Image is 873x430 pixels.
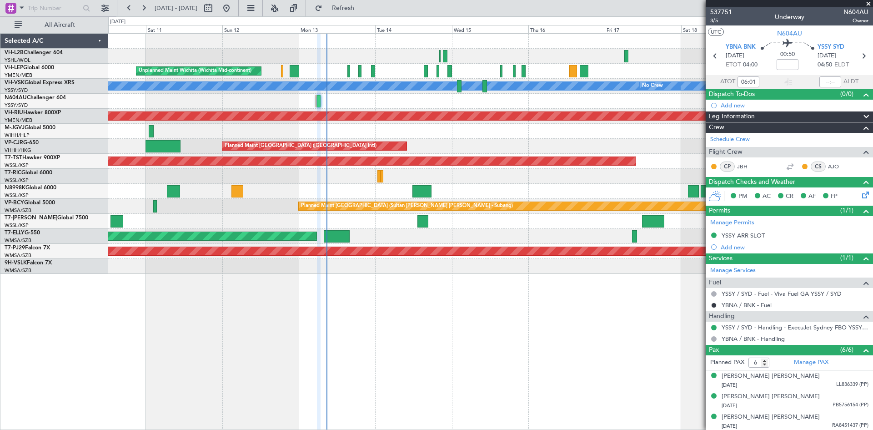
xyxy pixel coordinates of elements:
span: N8998K [5,185,25,191]
span: (1/1) [840,206,853,215]
input: Trip Number [28,1,80,15]
a: T7-RICGlobal 6000 [5,170,52,176]
div: CS [811,162,826,172]
button: UTC [708,28,724,36]
a: YBNA / BNK - Handling [722,335,785,343]
span: Services [709,253,733,264]
span: Pax [709,345,719,355]
span: Permits [709,206,730,216]
a: YSSY / SYD - Handling - ExecuJet Sydney FBO YSSY / SYD [722,324,868,331]
span: VH-VSK [5,80,25,86]
span: Owner [843,17,868,25]
span: ELDT [834,61,849,70]
div: Tue 14 [375,25,452,33]
div: [DATE] [110,18,125,26]
span: Fuel [709,278,721,288]
span: Flight Crew [709,147,743,157]
span: VH-LEP [5,65,23,71]
a: WSSL/XSP [5,162,29,169]
span: FP [831,192,838,201]
a: N8998KGlobal 6000 [5,185,56,191]
div: [PERSON_NAME] [PERSON_NAME] [722,372,820,381]
input: --:-- [819,76,841,87]
span: T7-[PERSON_NAME] [5,215,57,221]
span: All Aircraft [24,22,96,28]
a: Manage PAX [794,358,828,367]
span: PB5756154 (PP) [833,401,868,409]
button: Refresh [311,1,365,15]
span: Dispatch To-Dos [709,89,755,100]
span: VH-RIU [5,110,23,116]
span: Handling [709,311,735,322]
span: [DATE] [722,402,737,409]
a: VH-LEPGlobal 6000 [5,65,54,71]
a: VHHH/HKG [5,147,31,154]
div: CP [720,162,735,172]
span: 04:00 [743,61,758,70]
a: YMEN/MEB [5,72,32,79]
span: [DATE] [818,51,836,61]
div: Underway [775,12,804,22]
a: JBH [737,162,758,171]
span: 9H-VSLK [5,260,27,266]
a: YSHL/WOL [5,57,30,64]
span: N604AU [5,95,27,101]
a: WMSA/SZB [5,252,31,259]
span: PM [738,192,748,201]
span: T7-PJ29 [5,245,25,251]
a: WIHH/HLP [5,132,30,139]
div: Sat 11 [146,25,222,33]
span: M-JGVJ [5,125,25,131]
a: Manage Permits [710,218,754,228]
span: (6/6) [840,345,853,354]
span: YBNA BNK [726,43,756,52]
span: (0/0) [840,89,853,99]
a: M-JGVJGlobal 5000 [5,125,55,131]
a: VH-VSKGlobal Express XRS [5,80,75,86]
a: YSSY/SYD [5,87,28,94]
span: AC [763,192,771,201]
span: N604AU [777,29,802,38]
span: T7-RIC [5,170,21,176]
a: T7-PJ29Falcon 7X [5,245,50,251]
div: Add new [721,101,868,109]
span: ATOT [720,77,735,86]
a: 9H-VSLKFalcon 7X [5,260,52,266]
span: N604AU [843,7,868,17]
label: Planned PAX [710,358,744,367]
a: VH-RIUHawker 800XP [5,110,61,116]
span: T7-ELLY [5,230,25,236]
span: ETOT [726,61,741,70]
a: WMSA/SZB [5,267,31,274]
span: Leg Information [709,111,755,122]
a: T7-ELLYG-550 [5,230,40,236]
span: VH-L2B [5,50,24,56]
div: Planned Maint [GEOGRAPHIC_DATA] ([GEOGRAPHIC_DATA] Intl) [225,139,376,153]
span: [DATE] [722,423,737,430]
span: ALDT [843,77,858,86]
span: YSSY SYD [818,43,844,52]
span: VP-CJR [5,140,23,146]
div: Wed 15 [452,25,528,33]
a: VP-CJRG-650 [5,140,39,146]
a: WMSA/SZB [5,237,31,244]
span: [DATE] [726,51,744,61]
div: Sun 12 [222,25,299,33]
div: Sat 18 [681,25,758,33]
span: Crew [709,122,724,133]
span: CR [786,192,793,201]
span: Refresh [324,5,362,11]
div: Add new [721,243,868,251]
a: Manage Services [710,266,756,275]
div: Fri 17 [605,25,681,33]
span: LL836339 (PP) [836,381,868,389]
span: AF [808,192,816,201]
a: T7-TSTHawker 900XP [5,155,60,161]
a: N604AUChallenger 604 [5,95,66,101]
span: 04:50 [818,61,832,70]
a: YSSY/SYD [5,102,28,109]
a: T7-[PERSON_NAME]Global 7500 [5,215,88,221]
span: 3/5 [710,17,732,25]
div: Unplanned Maint Wichita (Wichita Mid-continent) [139,64,251,78]
input: --:-- [738,76,759,87]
